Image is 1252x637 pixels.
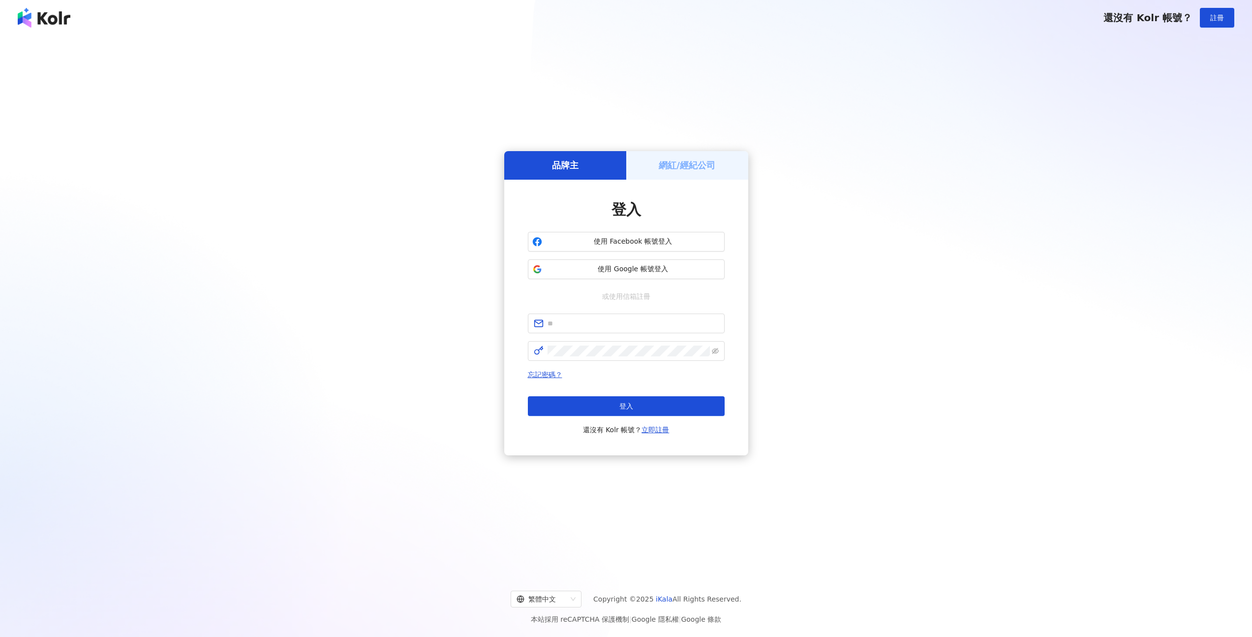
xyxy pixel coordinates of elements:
button: 使用 Google 帳號登入 [528,259,725,279]
a: Google 條款 [681,615,721,623]
button: 使用 Facebook 帳號登入 [528,232,725,252]
span: 登入 [619,402,633,410]
span: 使用 Google 帳號登入 [546,264,720,274]
a: 忘記密碼？ [528,371,562,379]
span: eye-invisible [712,348,719,354]
span: 或使用信箱註冊 [595,291,657,302]
span: | [629,615,632,623]
a: Google 隱私權 [632,615,679,623]
span: 還沒有 Kolr 帳號？ [583,424,670,436]
span: 使用 Facebook 帳號登入 [546,237,720,247]
a: 立即註冊 [641,426,669,434]
img: logo [18,8,70,28]
span: 登入 [611,201,641,218]
span: 註冊 [1210,14,1224,22]
h5: 網紅/經紀公司 [659,159,715,171]
button: 登入 [528,396,725,416]
h5: 品牌主 [552,159,579,171]
span: | [679,615,681,623]
button: 註冊 [1200,8,1234,28]
span: Copyright © 2025 All Rights Reserved. [593,593,741,605]
span: 還沒有 Kolr 帳號？ [1103,12,1192,24]
span: 本站採用 reCAPTCHA 保護機制 [531,613,721,625]
a: iKala [656,595,672,603]
div: 繁體中文 [517,591,567,607]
